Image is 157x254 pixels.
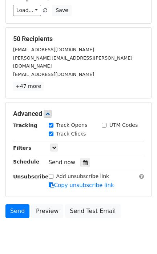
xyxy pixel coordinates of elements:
[31,204,63,218] a: Preview
[13,35,144,43] h5: 50 Recipients
[121,219,157,254] iframe: Chat Widget
[13,122,37,128] strong: Tracking
[13,72,94,77] small: [EMAIL_ADDRESS][DOMAIN_NAME]
[13,47,94,52] small: [EMAIL_ADDRESS][DOMAIN_NAME]
[13,174,49,180] strong: Unsubscribe
[13,159,39,165] strong: Schedule
[13,55,132,69] small: [PERSON_NAME][EMAIL_ADDRESS][PERSON_NAME][DOMAIN_NAME]
[65,204,120,218] a: Send Test Email
[13,110,144,118] h5: Advanced
[49,182,114,189] a: Copy unsubscribe link
[56,173,109,180] label: Add unsubscribe link
[56,130,86,138] label: Track Clicks
[5,204,29,218] a: Send
[109,121,138,129] label: UTM Codes
[13,5,41,16] a: Load...
[56,121,88,129] label: Track Opens
[52,5,71,16] button: Save
[13,145,32,151] strong: Filters
[13,82,44,91] a: +47 more
[49,159,76,166] span: Send now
